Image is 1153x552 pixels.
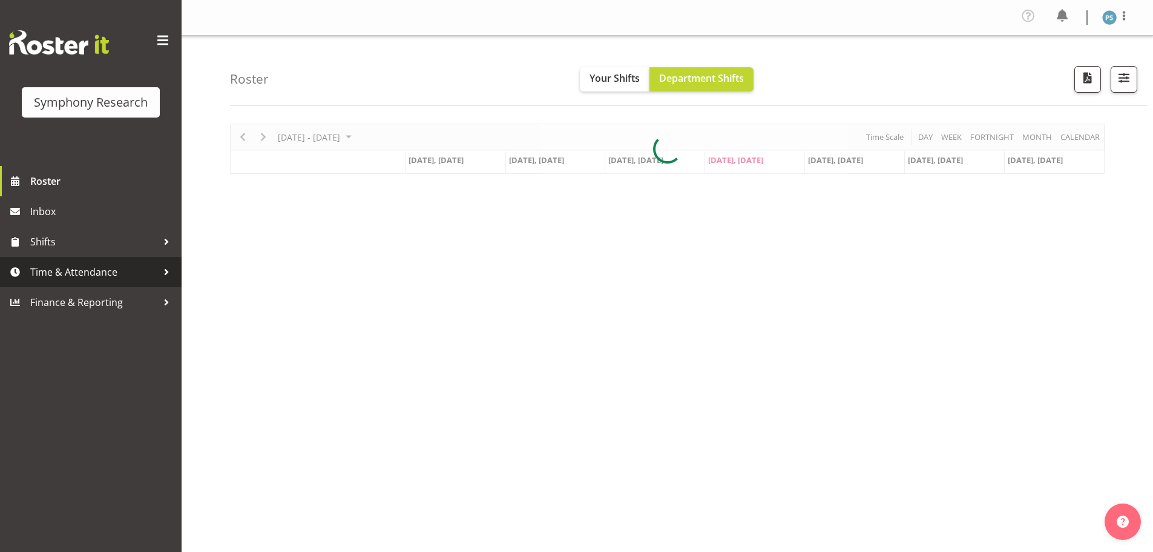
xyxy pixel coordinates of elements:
[580,67,649,91] button: Your Shifts
[9,30,109,55] img: Rosterit website logo
[30,293,157,311] span: Finance & Reporting
[590,71,640,85] span: Your Shifts
[649,67,754,91] button: Department Shifts
[30,263,157,281] span: Time & Attendance
[30,172,176,190] span: Roster
[30,233,157,251] span: Shifts
[34,93,148,111] div: Symphony Research
[659,71,744,85] span: Department Shifts
[1111,66,1137,93] button: Filter Shifts
[230,72,269,86] h4: Roster
[30,202,176,221] span: Inbox
[1117,516,1129,528] img: help-xxl-2.png
[1102,10,1117,25] img: paul-s-stoneham1982.jpg
[1074,66,1101,93] button: Download a PDF of the roster according to the set date range.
